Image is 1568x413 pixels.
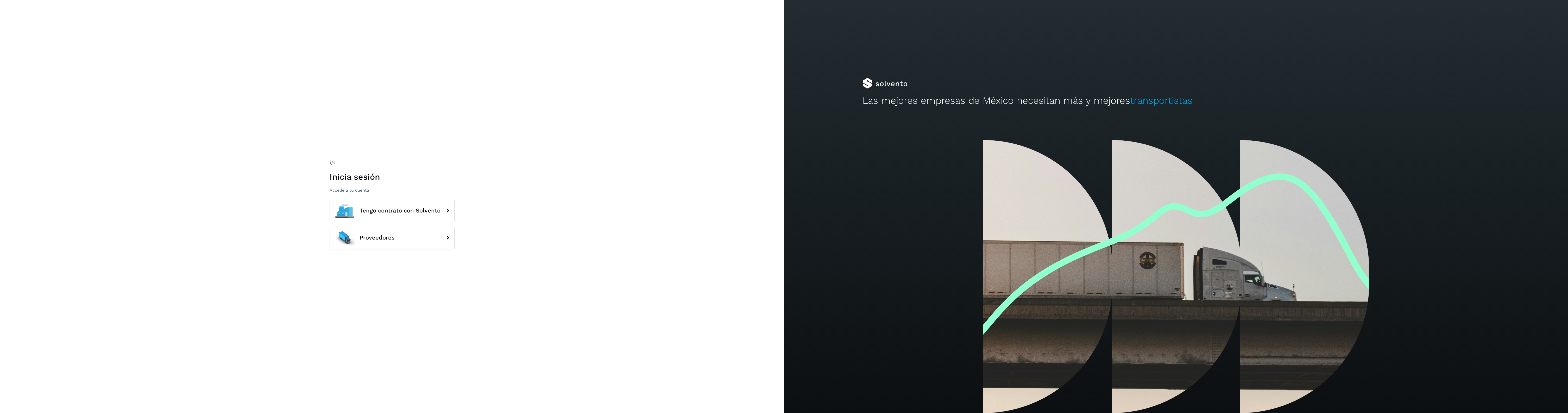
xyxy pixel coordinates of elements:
[862,95,1490,106] h2: Las mejores empresas de México necesitan más y mejores
[330,188,455,193] p: Accede a tu cuenta
[330,199,455,222] button: Tengo contrato con Solvento
[360,235,395,241] span: Proveedores
[330,160,331,165] span: 1
[330,160,455,166] div: /2
[360,208,440,214] span: Tengo contrato con Solvento
[330,172,455,182] h1: Inicia sesión
[1130,95,1193,106] span: transportistas
[330,226,455,249] button: Proveedores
